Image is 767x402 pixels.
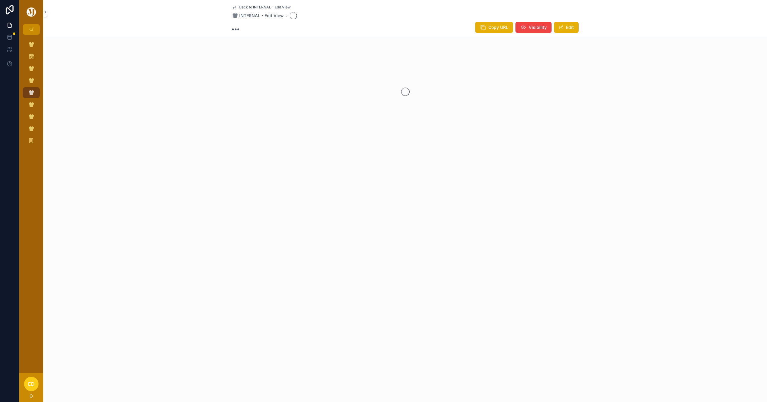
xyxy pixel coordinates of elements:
button: Visibility [515,22,552,33]
span: ED [28,380,35,388]
div: scrollable content [19,35,43,154]
img: App logo [26,7,37,17]
button: Copy URL [475,22,513,33]
span: Visibility [529,24,547,30]
span: INTERNAL - Edit View [239,13,284,19]
span: Back to INTERNAL - Edit View [239,5,291,10]
a: INTERNAL - Edit View [232,13,284,19]
span: Copy URL [488,24,508,30]
button: Edit [554,22,579,33]
a: Back to INTERNAL - Edit View [232,5,291,10]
